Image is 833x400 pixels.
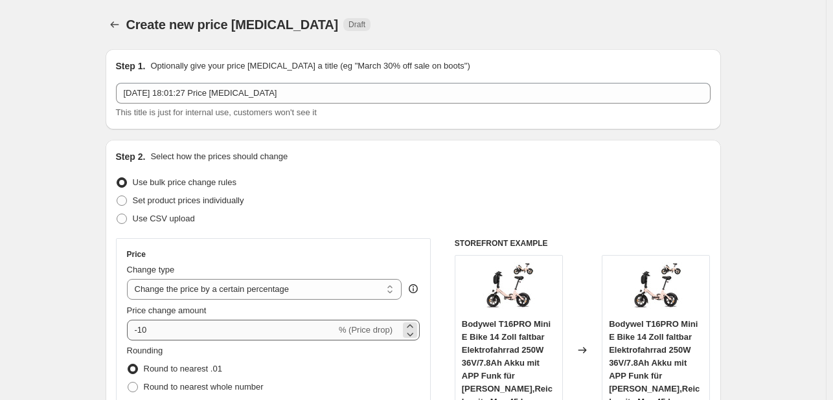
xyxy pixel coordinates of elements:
[144,382,264,392] span: Round to nearest whole number
[127,265,175,274] span: Change type
[106,16,124,34] button: Price change jobs
[133,195,244,205] span: Set product prices individually
[150,60,470,72] p: Optionally give your price [MEDICAL_DATA] a title (eg "March 30% off sale on boots")
[126,17,339,32] span: Create new price [MEDICAL_DATA]
[116,60,146,72] h2: Step 1.
[127,346,163,355] span: Rounding
[144,364,222,373] span: Round to nearest .01
[630,262,682,314] img: 710K-nVfY_L_80x.jpg
[407,282,420,295] div: help
[116,107,317,117] span: This title is just for internal use, customers won't see it
[339,325,393,335] span: % (Price drop)
[133,214,195,223] span: Use CSV upload
[116,150,146,163] h2: Step 2.
[127,249,146,260] h3: Price
[127,320,336,340] input: -15
[127,306,207,315] span: Price change amount
[133,177,236,187] span: Use bulk price change rules
[348,19,365,30] span: Draft
[483,262,534,314] img: 710K-nVfY_L_80x.jpg
[150,150,288,163] p: Select how the prices should change
[455,238,711,249] h6: STOREFRONT EXAMPLE
[116,83,711,104] input: 30% off holiday sale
